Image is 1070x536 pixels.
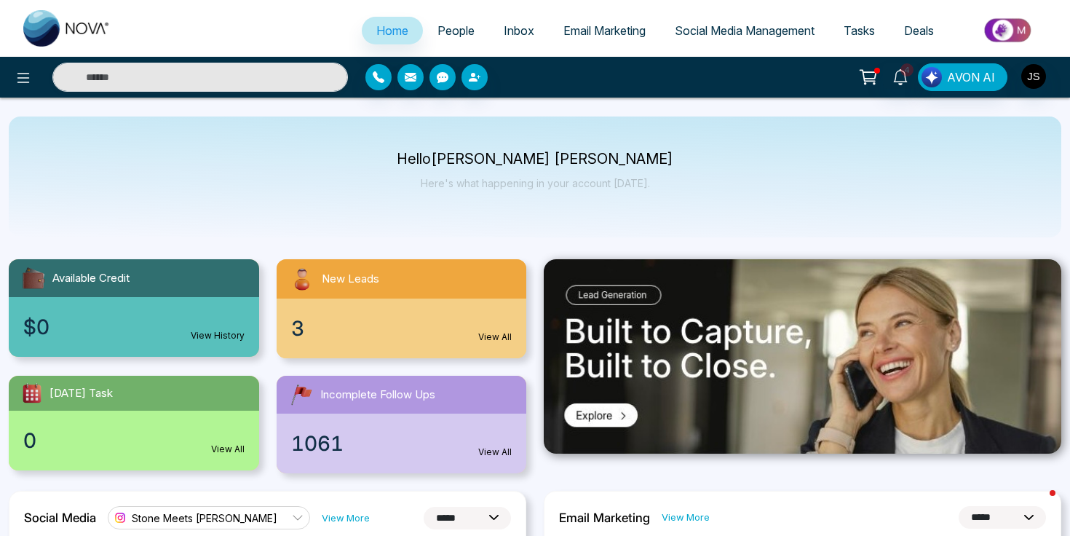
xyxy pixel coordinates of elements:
span: Email Marketing [563,23,646,38]
a: Email Marketing [549,17,660,44]
span: Available Credit [52,270,130,287]
p: Hello [PERSON_NAME] [PERSON_NAME] [397,153,673,165]
span: 3 [291,313,304,344]
span: 1061 [291,428,344,459]
img: todayTask.svg [20,382,44,405]
a: View More [322,511,370,525]
a: Incomplete Follow Ups1061View All [268,376,536,473]
a: 4 [883,63,918,89]
span: $0 [23,312,49,342]
a: View History [191,329,245,342]
span: Stone Meets [PERSON_NAME] [132,511,277,525]
img: Lead Flow [922,67,942,87]
a: Inbox [489,17,549,44]
a: View All [211,443,245,456]
img: . [544,259,1061,454]
span: People [437,23,475,38]
a: People [423,17,489,44]
h2: Email Marketing [559,511,650,525]
a: View More [662,511,710,524]
iframe: Intercom live chat [1021,486,1055,521]
img: User Avatar [1021,64,1046,89]
a: Home [362,17,423,44]
span: 0 [23,425,36,456]
a: View All [478,331,512,344]
span: Deals [904,23,934,38]
span: [DATE] Task [49,385,113,402]
img: newLeads.svg [288,265,316,293]
a: Social Media Management [660,17,829,44]
img: followUps.svg [288,382,314,408]
img: instagram [113,511,127,525]
a: New Leads3View All [268,259,536,358]
span: Incomplete Follow Ups [320,387,435,403]
h2: Social Media [24,511,96,525]
span: Inbox [504,23,534,38]
span: New Leads [322,271,379,288]
img: Market-place.gif [956,14,1061,47]
span: AVON AI [947,68,995,86]
img: availableCredit.svg [20,265,47,291]
button: AVON AI [918,63,1007,91]
a: Deals [889,17,948,44]
span: Social Media Management [675,23,815,38]
a: View All [478,446,512,459]
img: Nova CRM Logo [23,10,111,47]
p: Here's what happening in your account [DATE]. [397,177,673,189]
a: Tasks [829,17,889,44]
span: 4 [900,63,914,76]
span: Home [376,23,408,38]
span: Tasks [844,23,875,38]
